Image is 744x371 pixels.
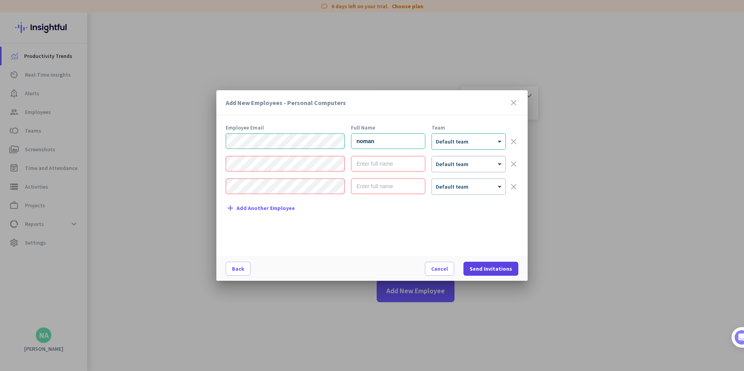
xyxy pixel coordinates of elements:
input: Enter full name [351,156,425,171]
span: Send Invitations [470,265,512,273]
button: Back [226,262,251,276]
input: Enter full name [351,178,425,194]
button: Send Invitations [463,262,518,276]
div: Team [432,125,506,130]
span: Back [232,265,244,273]
span: Cancel [431,265,448,273]
i: clear [509,159,518,169]
i: add [226,203,235,213]
i: clear [509,182,518,191]
input: Enter full name [351,133,425,149]
div: Employee Email [226,125,345,130]
h3: Add New Employees - Personal Computers [226,100,509,106]
i: clear [509,137,518,146]
i: close [509,98,518,107]
button: Cancel [425,262,454,276]
div: Full Name [351,125,425,130]
span: Add Another Employee [237,205,295,211]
